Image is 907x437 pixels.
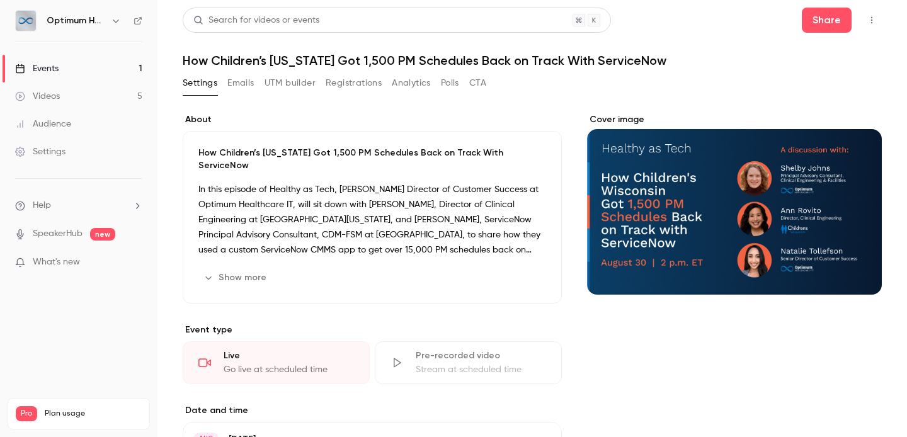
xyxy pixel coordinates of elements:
label: Cover image [587,113,882,126]
div: Search for videos or events [193,14,319,27]
h1: How Children’s [US_STATE] Got 1,500 PM Schedules Back on Track With ServiceNow [183,53,882,68]
button: Polls [441,73,459,93]
div: LiveGo live at scheduled time [183,341,370,384]
div: Pre-recorded videoStream at scheduled time [375,341,562,384]
button: UTM builder [265,73,316,93]
p: How Children’s [US_STATE] Got 1,500 PM Schedules Back on Track With ServiceNow [198,147,546,172]
div: Stream at scheduled time [416,363,546,376]
p: In this episode of Healthy as Tech, [PERSON_NAME] Director of Customer Success at Optimum Healthc... [198,182,546,258]
button: Settings [183,73,217,93]
button: Analytics [392,73,431,93]
img: Optimum Healthcare IT [16,11,36,31]
div: Settings [15,145,66,158]
button: CTA [469,73,486,93]
span: new [90,228,115,241]
a: SpeakerHub [33,227,83,241]
span: Help [33,199,51,212]
div: Events [15,62,59,75]
section: Cover image [587,113,882,295]
div: Pre-recorded video [416,349,546,362]
span: What's new [33,256,80,269]
label: Date and time [183,404,562,417]
label: About [183,113,562,126]
div: Videos [15,90,60,103]
div: Audience [15,118,71,130]
button: Registrations [326,73,382,93]
button: Show more [198,268,274,288]
div: Live [224,349,354,362]
li: help-dropdown-opener [15,199,142,212]
button: Emails [227,73,254,93]
span: Pro [16,406,37,421]
button: Share [802,8,852,33]
h6: Optimum Healthcare IT [47,14,106,27]
span: Plan usage [45,409,142,419]
div: Go live at scheduled time [224,363,354,376]
p: Event type [183,324,562,336]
